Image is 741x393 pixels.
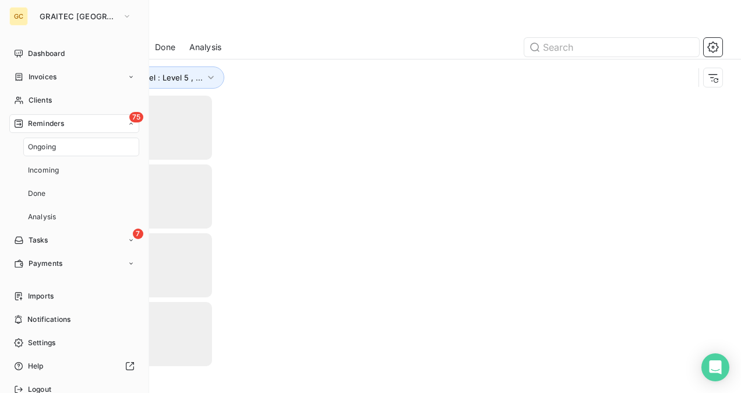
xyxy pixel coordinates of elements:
[524,38,699,57] input: Search
[129,112,143,122] span: 75
[27,314,70,325] span: Notifications
[29,72,57,82] span: Invoices
[28,165,59,176] span: Incoming
[28,212,56,222] span: Analysis
[100,73,203,82] span: Reminder Level : Level 5 , ...
[29,95,52,106] span: Clients
[9,357,139,376] a: Help
[28,48,65,59] span: Dashboard
[28,291,54,301] span: Imports
[29,235,48,245] span: Tasks
[133,229,143,239] span: 7
[28,188,46,199] span: Done
[28,118,64,129] span: Reminders
[189,41,221,53] span: Analysis
[83,66,224,89] button: Reminder Level : Level 5 , ...
[28,142,56,152] span: Ongoing
[155,41,175,53] span: Done
[9,7,28,26] div: GC
[28,338,55,348] span: Settings
[28,361,44,371] span: Help
[29,258,62,269] span: Payments
[40,12,118,21] span: GRAITEC [GEOGRAPHIC_DATA]
[701,353,729,381] div: Open Intercom Messenger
